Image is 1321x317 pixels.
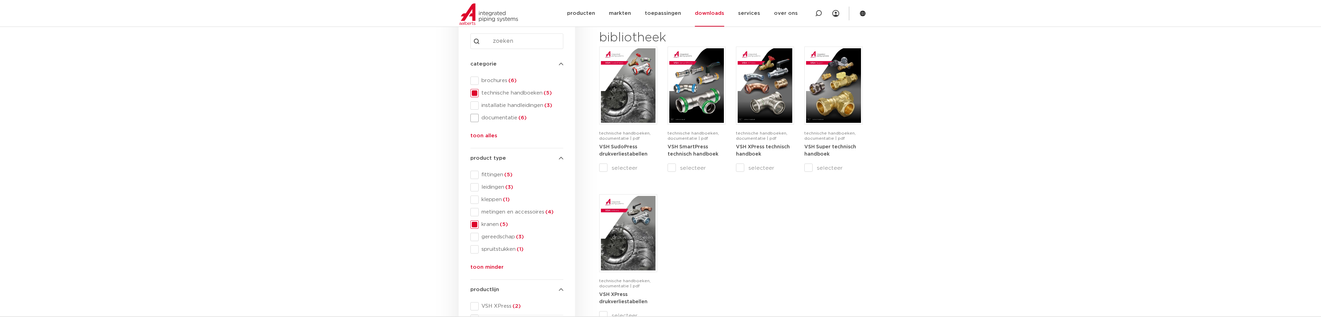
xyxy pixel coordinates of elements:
[601,48,655,123] img: VSH-SudoPress_A4PLT_5007706_2024-2.0_NL-pdf.jpg
[470,302,563,310] div: VSH XPress(2)
[479,171,563,178] span: fittingen
[511,304,521,309] span: (2)
[470,220,563,229] div: kranen(5)
[479,246,563,253] span: spruitstukken
[479,196,563,203] span: kleppen
[832,6,839,21] div: my IPS
[668,145,718,157] strong: VSH SmartPress technisch handboek
[479,77,563,84] span: brochures
[470,286,563,294] h4: productlijn
[599,164,657,172] label: selecteer
[806,48,861,123] img: VSH-Super_A4TM_5007411-2022-2.1_NL-1-pdf.jpg
[470,245,563,254] div: spruitstukken(1)
[736,145,790,157] strong: VSH XPress technisch handboek
[470,114,563,122] div: documentatie(6)
[479,90,563,97] span: technische handboeken
[470,171,563,179] div: fittingen(5)
[479,303,563,310] span: VSH XPress
[804,145,856,157] strong: VSH Super technisch handboek
[599,292,648,305] a: VSH XPress drukverliestabellen
[470,132,497,143] button: toon alles
[668,164,726,172] label: selecteer
[668,144,718,157] a: VSH SmartPress technisch handboek
[736,131,787,140] span: technische handboeken, documentatie | pdf
[599,145,648,157] strong: VSH SudoPress drukverliestabellen
[470,183,563,191] div: leidingen(3)
[668,131,719,140] span: technische handboeken, documentatie | pdf
[470,154,563,162] h4: product type
[507,78,517,83] span: (6)
[470,196,563,204] div: kleppen(1)
[515,234,524,239] span: (3)
[479,209,563,216] span: metingen en accessoires
[669,48,724,123] img: VSH-SmartPress_A4TM_5009301_2023_2.0-EN-pdf.jpg
[479,234,563,240] span: gereedschap
[599,131,651,140] span: technische handboeken, documentatie | pdf
[544,209,554,215] span: (4)
[738,48,792,123] img: VSH-XPress_A4TM_5008762_2025_4.1_NL-pdf.jpg
[736,164,794,172] label: selecteer
[599,30,722,46] h2: bibliotheek
[470,77,563,85] div: brochures(6)
[470,208,563,216] div: metingen en accessoires(4)
[470,60,563,68] h4: categorie
[599,144,648,157] a: VSH SudoPress drukverliestabellen
[804,131,856,140] span: technische handboeken, documentatie | pdf
[470,89,563,97] div: technische handboeken(5)
[804,144,856,157] a: VSH Super technisch handboek
[543,103,552,108] span: (3)
[502,197,510,202] span: (1)
[479,221,563,228] span: kranen
[499,222,508,227] span: (5)
[599,279,651,288] span: technische handboeken, documentatie | pdf
[503,172,513,177] span: (5)
[479,184,563,191] span: leidingen
[479,102,563,109] span: installatie handleidingen
[516,247,524,252] span: (1)
[470,263,504,274] button: toon minder
[601,196,655,270] img: VSH-XPress_PLT_A4_5007629_2024-2.0_NL-pdf.jpg
[470,233,563,241] div: gereedschap(3)
[517,115,527,120] span: (6)
[736,144,790,157] a: VSH XPress technisch handboek
[470,101,563,110] div: installatie handleidingen(3)
[804,164,862,172] label: selecteer
[479,115,563,121] span: documentatie
[504,185,513,190] span: (3)
[543,90,552,96] span: (5)
[599,292,648,305] strong: VSH XPress drukverliestabellen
